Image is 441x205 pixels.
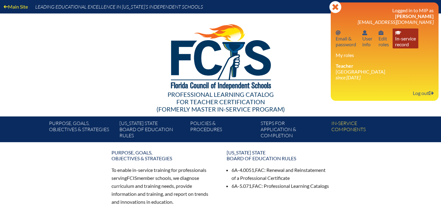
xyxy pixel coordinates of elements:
li: [GEOGRAPHIC_DATA] [336,63,434,80]
li: 6A-5.071, : Professional Learning Catalogs [232,182,330,190]
a: Purpose, goals,objectives & strategies [108,147,218,164]
h3: Logged in to MIP as [336,7,434,25]
i: since [DATE] [336,74,360,80]
span: FCIS [127,175,137,181]
svg: User info [379,30,383,35]
div: Professional Learning Catalog (formerly Master In-service Program) [44,91,397,113]
h3: My roles [336,52,434,58]
a: [US_STATE] StateBoard of Education rules [223,147,333,164]
a: In-servicecomponents [329,119,399,142]
a: [US_STATE] StateBoard of Education rules [117,119,187,142]
a: Policies &Procedures [188,119,258,142]
a: Purpose, goals,objectives & strategies [47,119,117,142]
span: [PERSON_NAME] [395,13,434,19]
svg: In-service record [395,30,401,35]
svg: Log out [429,91,434,96]
a: Log outLog out [410,89,436,97]
span: FAC [255,167,264,173]
svg: User info [362,30,367,35]
span: FAC [252,183,262,189]
a: Email passwordEmail &password [333,28,359,48]
svg: Close [329,1,341,13]
span: [EMAIL_ADDRESS][DOMAIN_NAME] [358,19,434,25]
span: for Teacher Certification [176,98,265,105]
a: Main Site [1,2,30,11]
a: User infoUserinfo [360,28,375,48]
span: Teacher [336,63,353,69]
img: FCISlogo221.eps [157,13,284,97]
a: Steps forapplication & completion [258,119,329,142]
svg: Email password [336,30,341,35]
a: In-service recordIn-servicerecord [393,28,418,48]
a: User infoEditroles [376,28,391,48]
li: 6A-4.0051, : Renewal and Reinstatement of a Professional Certificate [232,166,330,182]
